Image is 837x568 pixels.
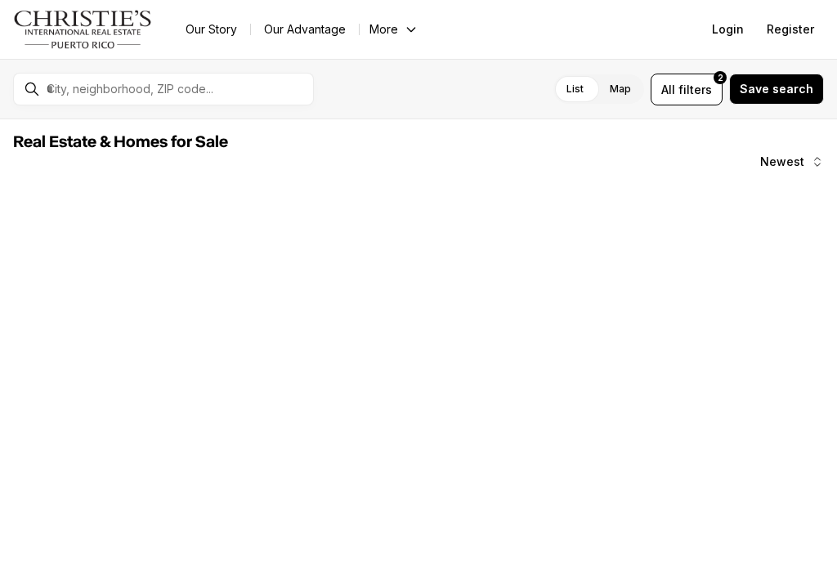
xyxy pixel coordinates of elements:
[661,81,675,98] span: All
[760,155,804,168] span: Newest
[702,13,754,46] button: Login
[729,74,824,105] button: Save search
[718,71,723,84] span: 2
[750,145,834,178] button: Newest
[651,74,723,105] button: Allfilters2
[553,74,597,104] label: List
[712,23,744,36] span: Login
[172,18,250,41] a: Our Story
[757,13,824,46] button: Register
[251,18,359,41] a: Our Advantage
[597,74,644,104] label: Map
[678,81,712,98] span: filters
[767,23,814,36] span: Register
[740,83,813,96] span: Save search
[13,134,228,150] span: Real Estate & Homes for Sale
[360,18,428,41] button: More
[13,10,153,49] img: logo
